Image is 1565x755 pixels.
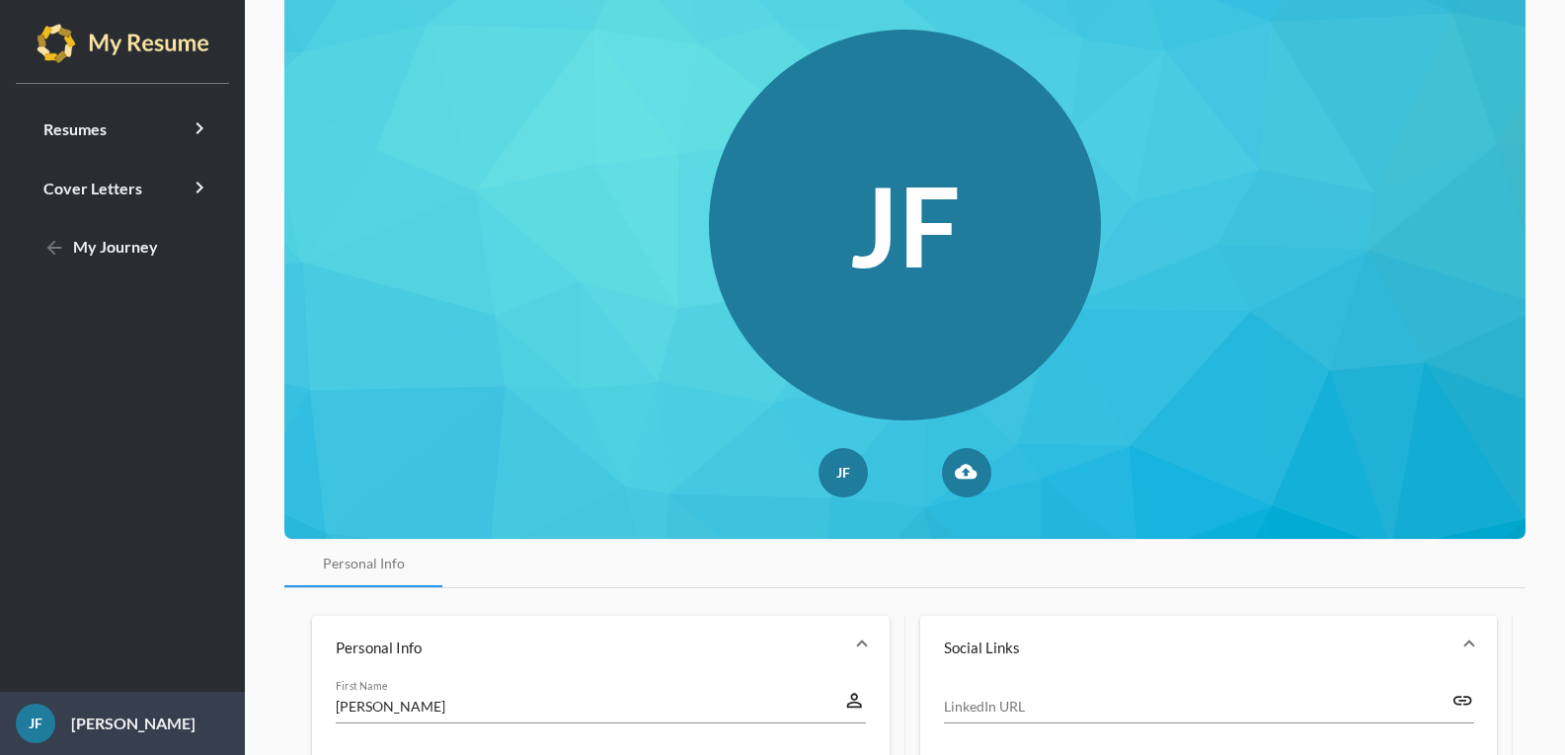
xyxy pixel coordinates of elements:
[843,689,865,713] mat-icon: perm_identity
[920,616,1498,679] mat-expansion-panel-header: Social Links
[819,448,868,497] div: JF
[323,554,405,573] div: Personal Info
[43,237,158,256] span: My Journey
[43,179,142,197] span: Cover Letters
[955,461,978,485] mat-icon: cloud_upload
[188,176,211,199] i: keyboard_arrow_right
[336,696,843,717] input: First Name
[16,704,55,743] div: JF
[43,237,67,261] mat-icon: arrow_back
[55,712,196,735] p: [PERSON_NAME]
[188,116,211,140] i: keyboard_arrow_right
[944,638,1450,657] mat-panel-title: Social Links
[312,616,890,679] mat-expansion-panel-header: Personal Info
[336,638,842,657] mat-panel-title: Personal Info
[24,224,221,271] a: My Journey
[1451,689,1473,713] mat-icon: link
[37,24,209,63] img: my-resume-light.png
[944,696,1451,717] input: LinkedIn URL
[43,119,107,138] span: Resumes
